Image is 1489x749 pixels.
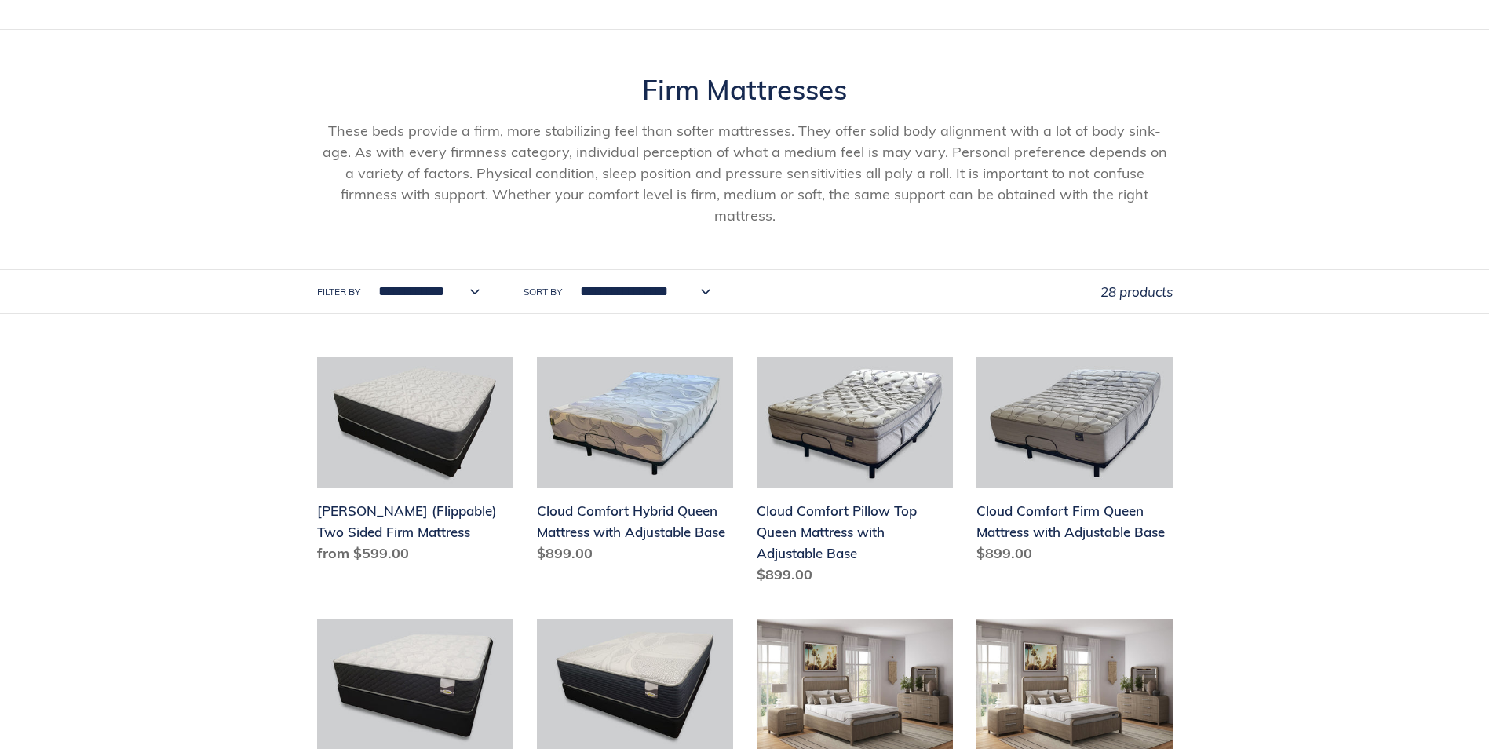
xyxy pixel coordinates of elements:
span: Firm Mattresses [642,72,847,107]
label: Sort by [524,285,562,299]
a: Del Ray (Flippable) Two Sided Firm Mattress [317,357,513,570]
a: Cloud Comfort Pillow Top Queen Mattress with Adjustable Base [757,357,953,591]
label: Filter by [317,285,360,299]
a: Cloud Comfort Firm Queen Mattress with Adjustable Base [976,357,1173,570]
span: These beds provide a firm, more stabilizing feel than softer mattresses. They offer solid body al... [323,122,1167,225]
span: 28 products [1100,283,1173,300]
a: Cloud Comfort Hybrid Queen Mattress with Adjustable Base [537,357,733,570]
